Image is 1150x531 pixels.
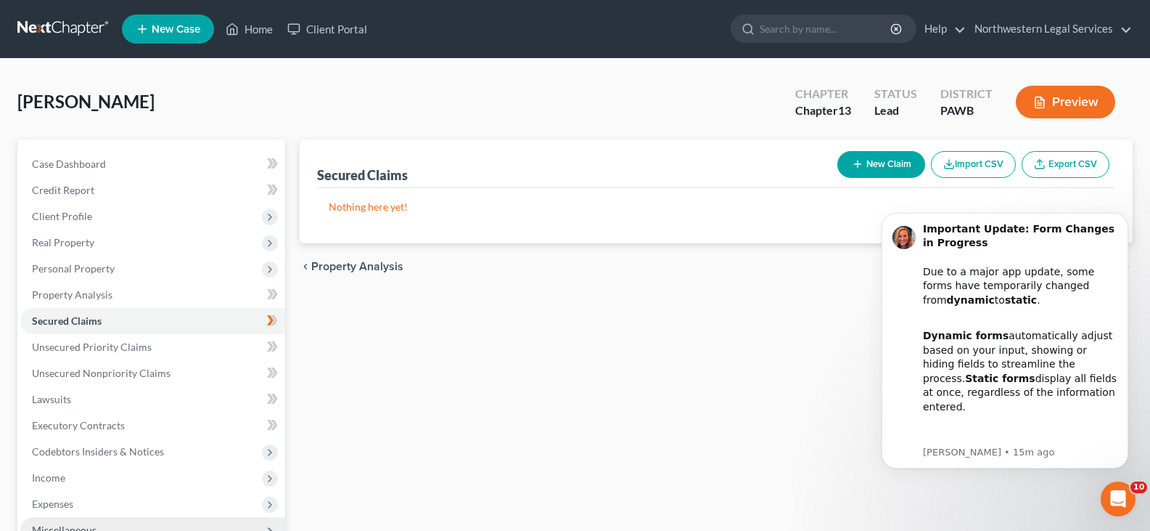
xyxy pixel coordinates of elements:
div: PAWB [940,102,993,119]
button: chevron_left Property Analysis [300,261,403,272]
span: Real Property [32,236,94,248]
span: Property Analysis [32,288,112,301]
a: Northwestern Legal Services [967,16,1132,42]
span: Lawsuits [32,393,71,405]
a: Help [917,16,966,42]
span: Case Dashboard [32,158,106,170]
input: Search by name... [760,15,892,42]
div: Lead [874,102,917,119]
a: Property Analysis [20,282,285,308]
span: 13 [838,103,851,117]
span: New Case [152,24,200,35]
span: Client Profile [32,210,92,222]
a: Home [218,16,280,42]
span: 10 [1130,482,1147,493]
div: Status [874,86,917,102]
div: Chapter [795,86,851,102]
p: Message from Kelly, sent 15m ago [63,255,258,268]
button: Import CSV [931,151,1016,178]
iframe: Intercom live chat [1101,482,1135,516]
span: Expenses [32,498,73,510]
a: Secured Claims [20,308,285,334]
a: Unsecured Nonpriority Claims [20,360,285,386]
a: Credit Report [20,177,285,203]
a: Case Dashboard [20,151,285,177]
div: Our team is actively working to re-integrate dynamic functionality and expects to have it restore... [63,231,258,345]
a: Lawsuits [20,386,285,413]
a: Export CSV [1022,151,1109,178]
span: [PERSON_NAME] [17,91,155,112]
span: Unsecured Nonpriority Claims [32,367,171,379]
span: Secured Claims [32,315,102,327]
div: Secured Claims [317,166,408,184]
p: Nothing here yet! [329,200,1104,214]
span: Personal Property [32,262,115,275]
i: chevron_left [300,261,311,272]
button: New Claim [837,151,925,178]
span: Executory Contracts [32,419,125,431]
div: District [940,86,993,102]
a: Client Portal [280,16,374,42]
span: Credit Report [32,184,94,196]
span: Property Analysis [311,261,403,272]
iframe: Intercom notifications message [860,191,1150,492]
span: Unsecured Priority Claims [32,341,152,353]
button: Preview [1016,86,1115,118]
a: Unsecured Priority Claims [20,334,285,360]
a: Executory Contracts [20,413,285,439]
div: Chapter [795,102,851,119]
span: Codebtors Insiders & Notices [32,445,164,458]
span: Income [32,471,65,484]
